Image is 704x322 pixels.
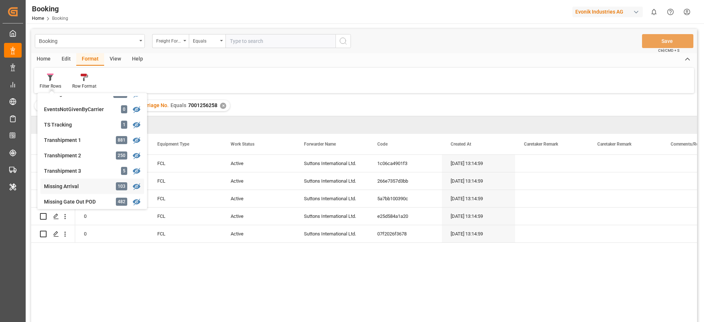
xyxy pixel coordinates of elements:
[31,225,75,243] div: Press SPACE to select this row.
[442,155,515,172] div: [DATE] 13:14:59
[442,225,515,242] div: [DATE] 13:14:59
[44,136,108,144] div: Transhipment 1
[116,182,127,190] div: 103
[126,102,169,108] span: Main-carriage No.
[335,34,351,48] button: search button
[662,4,679,20] button: Help Center
[31,172,75,190] div: Press SPACE to select this row.
[222,172,295,190] div: Active
[75,208,148,225] div: 0
[225,34,335,48] input: Type to search
[189,34,225,48] button: open menu
[368,172,442,190] div: 266e7357d3bb
[148,155,222,172] div: FCL
[188,102,217,108] span: 7001256258
[642,34,693,48] button: Save
[442,172,515,190] div: [DATE] 13:14:59
[170,102,186,108] span: Equals
[295,155,368,172] div: Suttons International Ltd.
[442,208,515,225] div: [DATE] 13:14:59
[116,198,127,206] div: 482
[368,190,442,207] div: 5a7bb100390c
[32,3,68,14] div: Booking
[152,34,189,48] button: open menu
[75,225,148,242] div: 0
[368,155,442,172] div: 1c06ca4901f3
[148,190,222,207] div: FCL
[524,142,558,147] span: Caretaker Remark
[121,121,127,129] div: 1
[104,53,126,66] div: View
[72,83,96,89] div: Row Format
[44,167,108,175] div: Transhipment 3
[39,36,137,45] div: Booking
[222,225,295,242] div: Active
[32,16,44,21] a: Home
[31,53,56,66] div: Home
[572,5,646,19] button: Evonik Industries AG
[442,190,515,207] div: [DATE] 13:14:59
[304,142,336,147] span: Forwarder Name
[368,208,442,225] div: e25d584a1a20
[295,172,368,190] div: Suttons International Ltd.
[31,208,75,225] div: Press SPACE to select this row.
[658,48,679,53] span: Ctrl/CMD + S
[148,225,222,242] div: FCL
[121,167,127,175] div: 5
[646,4,662,20] button: show 0 new notifications
[220,103,226,109] div: ✕
[44,198,108,206] div: Missing Gate Out POD
[56,53,76,66] div: Edit
[44,106,108,113] div: EventsNotGivenByCarrier
[222,155,295,172] div: Active
[193,36,218,44] div: Equals
[148,172,222,190] div: FCL
[295,225,368,242] div: Suttons International Ltd.
[156,36,181,44] div: Freight Forwarder's Reference No.
[157,142,189,147] span: Equipment Type
[40,83,61,89] div: Filter Rows
[597,142,631,147] span: Caretaker Remark
[295,208,368,225] div: Suttons International Ltd.
[116,151,127,160] div: 250
[44,183,108,190] div: Missing Arrival
[572,7,643,17] div: Evonik Industries AG
[148,208,222,225] div: FCL
[44,121,108,129] div: TS Tracking
[31,155,75,172] div: Press SPACE to select this row.
[31,190,75,208] div: Press SPACE to select this row.
[222,190,295,207] div: Active
[377,142,388,147] span: Code
[76,53,104,66] div: Format
[35,34,145,48] button: open menu
[451,142,471,147] span: Created At
[222,208,295,225] div: Active
[44,152,108,160] div: Transhipment 2
[121,105,127,113] div: 0
[231,142,254,147] span: Work Status
[126,53,148,66] div: Help
[295,190,368,207] div: Suttons International Ltd.
[368,225,442,242] div: 07f2026f3678
[116,136,127,144] div: 881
